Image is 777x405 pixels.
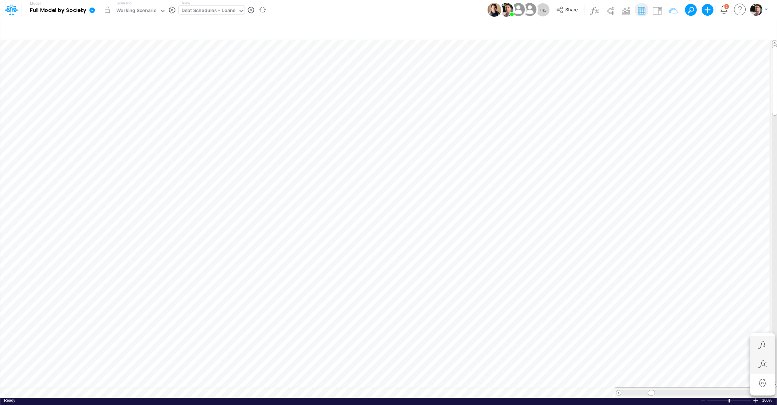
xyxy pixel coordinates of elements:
[762,398,773,403] div: Zoom level
[116,7,157,15] div: Working Scenario
[4,398,15,403] div: In Ready mode
[510,1,526,18] img: User Image Icon
[753,398,758,403] div: Zoom In
[499,3,513,17] img: User Image Icon
[720,5,728,14] a: Notifications
[729,399,730,402] div: Zoom
[117,0,132,6] label: Scenario
[565,7,578,12] span: Share
[707,398,753,403] div: Zoom
[181,0,190,6] label: View
[4,398,15,402] span: Ready
[522,1,538,18] img: User Image Icon
[30,7,86,14] b: Full Model by Society
[553,4,583,16] button: Share
[700,398,706,404] div: Zoom Out
[539,8,546,12] span: + 45
[7,23,618,38] input: Type a title here
[181,7,236,15] div: Debt Schedules - Loans
[487,3,501,17] img: User Image Icon
[30,1,41,6] label: Model
[726,5,727,8] div: 2 unread items
[762,398,773,403] span: 100%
